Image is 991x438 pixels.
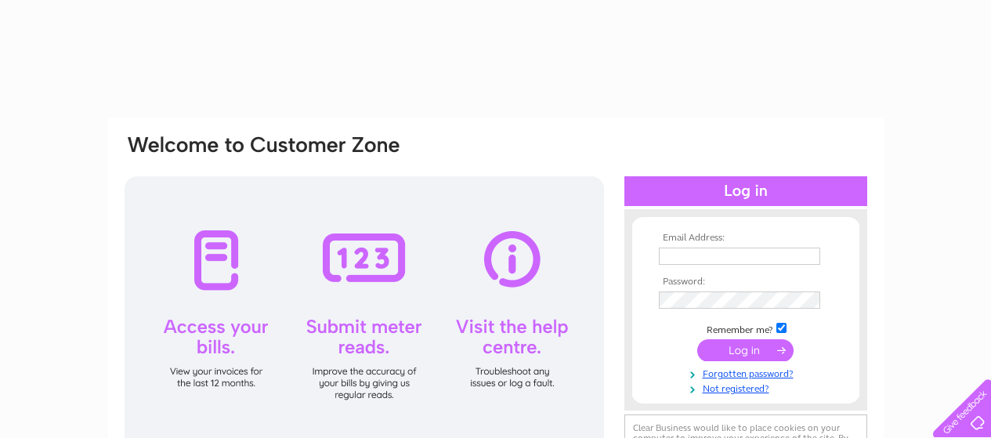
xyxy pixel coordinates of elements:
[659,380,837,395] a: Not registered?
[655,233,837,244] th: Email Address:
[697,339,794,361] input: Submit
[655,320,837,336] td: Remember me?
[659,365,837,380] a: Forgotten password?
[655,277,837,288] th: Password:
